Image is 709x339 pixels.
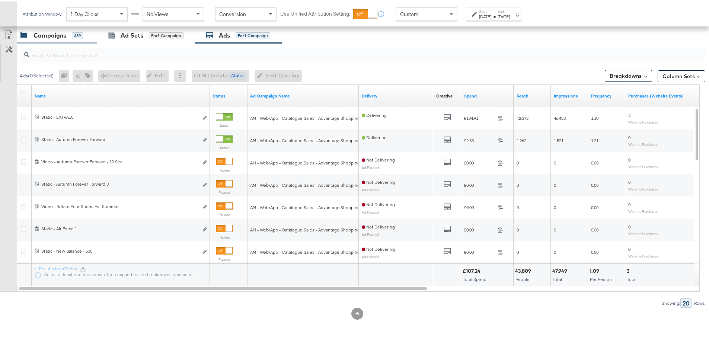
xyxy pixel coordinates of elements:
span: 0 [517,181,519,186]
label: Active [216,144,233,149]
div: [DATE] [479,12,491,18]
a: Reflects the ability of your Ad to achieve delivery. [362,92,430,97]
div: 3 [627,266,632,273]
a: Shows the current state of your Ad. [213,92,244,97]
span: 0 [517,203,519,209]
span: 0 [554,203,556,209]
span: Delivering [362,133,387,139]
label: End: [498,7,510,12]
span: 0 [554,248,556,253]
span: 0 [517,159,519,164]
a: The number of people your ad was served to. [517,92,548,97]
div: Static - Autumn Forever Forward 3 [41,180,198,186]
span: ↑ [458,13,465,15]
div: Static - Autumn Forever Forward [41,135,198,141]
sub: Website Purchases [628,252,658,257]
div: 1.09 [590,266,601,273]
span: Total [627,275,636,281]
span: 0.00 [591,159,598,164]
strong: to [491,12,498,18]
sub: Ad Paused [362,164,379,168]
span: 0 [554,159,556,164]
span: Not Delivering [362,156,395,161]
span: No Views [147,9,169,16]
div: for 1 Campaign [236,31,270,38]
span: 42,372 [517,114,528,119]
div: Static - EXTRA10 [41,113,198,119]
label: Paused [216,211,233,216]
span: £0.00 [464,226,495,231]
sub: Ad Paused [362,231,379,235]
span: 0 [628,156,630,161]
button: Column Sets [658,69,705,81]
sub: Website Purchases [628,208,658,212]
span: 1,521 [554,136,563,142]
span: AM - Web/App - Catalogue Sales - Advantage Shopping Campaign - Non Dynamic Campaign – (ASC) [250,203,448,209]
span: 0 [554,181,556,186]
span: AM - Web/App - Catalogue Sales - Advantage Shopping Campaign - Non Dynamic Campaign – (ASC) [250,248,448,253]
span: People [515,275,530,281]
span: Total [553,275,562,281]
label: Active [216,122,233,127]
span: Per Person [590,275,612,281]
sub: Website Purchases [628,185,658,190]
span: 0 [517,248,519,253]
div: Ads [219,30,230,38]
span: Custom [400,9,418,16]
span: AM - Web/App - Catalogue Sales - Advantage Shopping Campaign - Non Dynamic Campaign – (ASC) [250,159,448,164]
span: 0.00 [591,203,598,209]
a: The average number of times your ad was served to each person. [591,92,622,97]
span: 1.10 [591,114,598,119]
div: Rows [694,299,705,304]
label: Paused [216,189,233,194]
div: Ad Sets [121,30,143,38]
div: Static - Air Force 1 [41,224,198,230]
span: 0 [628,223,630,228]
span: AM - Web/App - Catalogue Sales - Advantage Shopping Campaign - Non Dynamic Campaign – (ASC) [250,226,448,231]
span: £104.91 [464,114,495,119]
a: The total amount spent to date. [464,92,511,97]
a: The number of times a purchase was made tracked by your Custom Audience pixel on your website aft... [628,92,697,97]
span: Total Spend [463,275,486,281]
a: Shows the creative associated with your ad. [436,92,453,97]
span: 0 [517,226,519,231]
label: Paused [216,256,233,260]
span: Not Delivering [362,178,395,183]
span: 0 [628,245,630,250]
div: Creative [436,92,453,97]
span: 0 [628,200,630,206]
span: AM - Web/App - Catalogue Sales - Advantage Shopping Campaign - Non Dynamic Campaign – (ASC) [250,114,448,119]
a: Ad Name. [35,92,207,97]
span: £0.00 [464,203,495,209]
span: 3 [628,111,630,116]
span: 1 Day Clicks [70,9,99,16]
div: [DATE] [498,12,510,18]
div: Video - Autumn Forever Forward - 10 Sec [41,157,198,163]
span: 0 [554,226,556,231]
span: Not Delivering [362,200,395,206]
span: £0.00 [464,248,495,253]
span: £0.00 [464,181,495,186]
sub: Website Purchases [628,230,658,234]
span: Not Delivering [362,223,395,228]
span: AM - Web/App - Catalogue Sales - Advantage Shopping Campaign - Non Dynamic Campaign – (ASC) [250,136,448,142]
a: Name of Campaign this Ad belongs to. [250,92,356,97]
sub: Ad Paused [362,186,379,191]
div: Showing: [661,299,680,304]
label: Paused [216,233,233,238]
div: Campaigns [33,30,66,38]
span: AM - Web/App - Catalogue Sales - Advantage Shopping Campaign - Non Dynamic Campaign – (ASC) [250,181,448,186]
label: Use Unified Attribution Setting: [280,9,350,16]
span: 0.00 [591,248,598,253]
div: 43,809 [515,266,533,273]
sub: Ad Paused [362,208,379,213]
div: 0 [59,68,73,80]
span: Delivering [362,111,387,116]
span: 0 [628,178,630,183]
div: 47,949 [552,266,569,273]
div: £107.24 [463,266,483,273]
span: 0 [628,133,630,139]
button: Breakdowns [605,68,652,80]
span: Conversion [219,9,246,16]
div: Ads ( 0 Selected) [20,71,54,78]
